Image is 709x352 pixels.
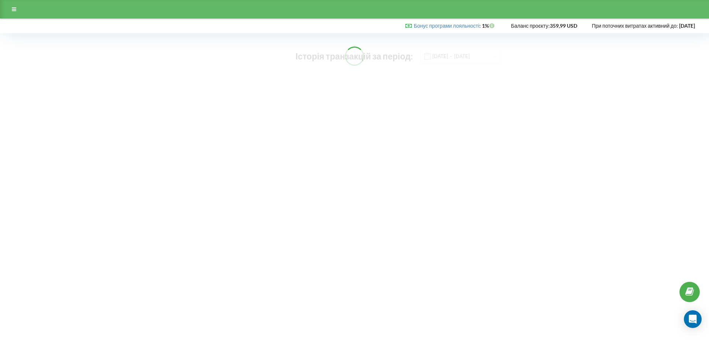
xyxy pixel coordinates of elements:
span: : [414,23,481,29]
strong: 1% [482,23,496,29]
span: Баланс проєкту: [511,23,550,29]
strong: 359,99 USD [550,23,577,29]
span: При поточних витратах активний до: [592,23,678,29]
strong: [DATE] [679,23,695,29]
a: Бонус програми лояльності [414,23,479,29]
div: Open Intercom Messenger [684,310,702,328]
